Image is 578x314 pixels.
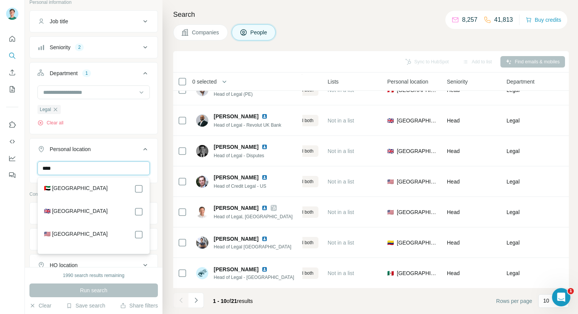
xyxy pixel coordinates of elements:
[294,148,313,155] span: Find both
[30,38,157,56] button: Seniority2
[328,270,354,276] span: Not in a list
[82,70,91,77] div: 1
[250,29,268,36] span: People
[261,266,268,272] img: LinkedIn logo
[213,298,253,304] span: results
[44,207,108,216] label: 🇬🇧 [GEOGRAPHIC_DATA]
[196,114,208,127] img: Avatar
[50,261,78,269] div: HQ location
[214,122,281,128] span: Head of Legal - Revolut UK Bank
[397,239,438,246] span: [GEOGRAPHIC_DATA]
[328,118,354,124] span: Not in a list
[227,298,231,304] span: of
[30,64,157,85] button: Department1
[6,66,18,79] button: Enrich CSV
[214,174,258,181] span: [PERSON_NAME]
[494,15,513,24] p: 41,813
[6,118,18,132] button: Use Surfe on LinkedIn
[397,269,438,277] span: [GEOGRAPHIC_DATA]
[507,178,520,185] span: Legal
[328,240,354,246] span: Not in a list
[192,29,220,36] span: Companies
[63,272,125,279] div: 1990 search results remaining
[261,144,268,150] img: LinkedIn logo
[214,184,266,189] span: Head of Credit Legal - US
[447,118,459,124] span: Head
[214,274,294,281] span: Head of Legal - [GEOGRAPHIC_DATA]
[447,209,459,215] span: Head
[214,153,264,158] span: Head of Legal - Disputes
[196,267,208,279] img: Avatar
[294,270,313,277] span: Find both
[543,297,549,304] p: 10
[397,147,438,155] span: [GEOGRAPHIC_DATA]
[6,32,18,46] button: Quick start
[496,297,532,305] span: Rows per page
[188,293,204,308] button: Navigate to next page
[231,298,237,304] span: 21
[447,87,459,93] span: Head
[214,113,258,120] span: [PERSON_NAME]
[294,178,313,185] span: Find both
[40,106,51,113] span: Legal
[261,174,268,180] img: LinkedIn logo
[397,178,438,185] span: [GEOGRAPHIC_DATA]
[214,91,277,98] span: Head of Legal (PE)
[447,270,459,276] span: Head
[214,214,292,219] span: Head of Legal, [GEOGRAPHIC_DATA]
[387,178,394,185] span: 🇺🇸
[30,204,157,222] button: Company1
[50,145,91,153] div: Personal location
[196,145,208,157] img: Avatar
[214,235,258,243] span: [PERSON_NAME]
[387,269,394,277] span: 🇲🇽
[6,168,18,182] button: Feedback
[29,191,158,198] p: Company information
[447,148,459,154] span: Head
[173,9,569,20] h4: Search
[387,147,394,155] span: 🇬🇧
[397,117,438,124] span: [GEOGRAPHIC_DATA]
[328,179,354,185] span: Not in a list
[214,204,258,212] span: [PERSON_NAME]
[66,302,105,309] button: Save search
[507,269,520,277] span: Legal
[29,302,51,309] button: Clear
[50,18,68,25] div: Job title
[6,151,18,165] button: Dashboard
[214,143,258,151] span: [PERSON_NAME]
[261,205,268,211] img: LinkedIn logo
[328,148,354,154] span: Not in a list
[507,239,520,246] span: Legal
[196,176,208,188] img: Avatar
[261,113,268,119] img: LinkedIn logo
[30,140,157,161] button: Personal location
[568,288,574,294] span: 1
[387,78,428,85] span: Personal location
[50,43,70,51] div: Seniority
[447,179,459,185] span: Head
[37,119,63,126] button: Clear all
[387,117,394,124] span: 🇬🇧
[328,209,354,215] span: Not in a list
[196,237,208,249] img: Avatar
[526,14,561,25] button: Buy credits
[387,208,394,216] span: 🇺🇸
[261,236,268,242] img: LinkedIn logo
[447,78,468,85] span: Seniority
[328,78,339,85] span: Lists
[294,117,313,124] span: Find both
[30,256,157,274] button: HQ location
[196,206,208,218] img: Avatar
[214,243,291,250] span: Head of Legal [GEOGRAPHIC_DATA]
[507,78,534,85] span: Department
[552,288,570,306] iframe: Intercom live chat
[328,87,354,93] span: Not in a list
[192,78,217,85] span: 0 selected
[44,184,108,193] label: 🇦🇪 [GEOGRAPHIC_DATA]
[6,8,18,20] img: Avatar
[294,209,313,216] span: Find both
[507,117,520,124] span: Legal
[75,44,84,51] div: 2
[387,239,394,246] span: 🇨🇴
